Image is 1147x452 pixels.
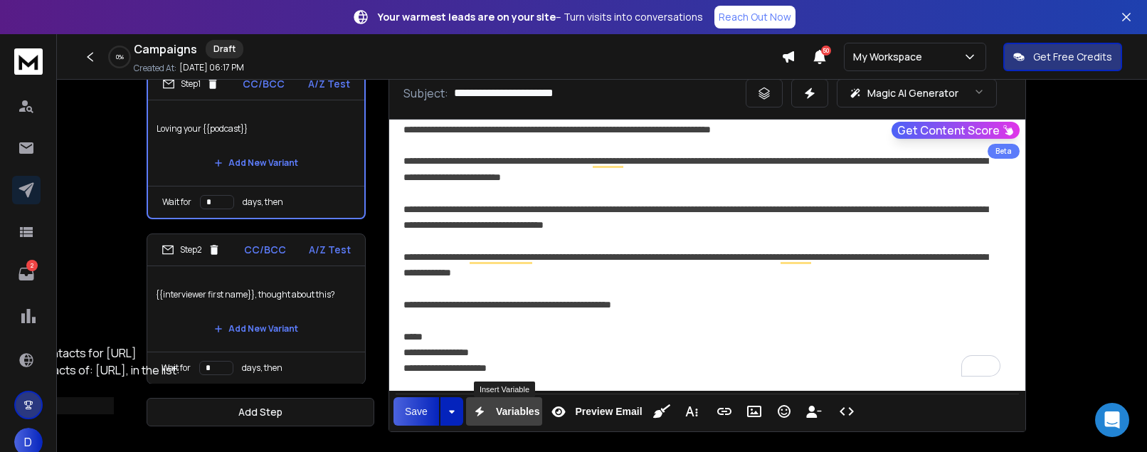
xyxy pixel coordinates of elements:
p: Loving your {{podcast}} [157,109,356,149]
strong: Your warmest leads are on your site [378,10,556,23]
p: Magic AI Generator [867,86,958,100]
p: A/Z Test [309,243,351,257]
button: More Text [678,397,705,426]
p: 2 [26,260,38,271]
img: logo [14,48,43,75]
div: Step 2 [162,243,221,256]
a: 2 [12,260,41,288]
div: Open Intercom Messenger [1095,403,1129,437]
p: Get Free Credits [1033,50,1112,64]
span: Preview Email [572,406,645,418]
p: CC/BCC [244,243,286,257]
p: Wait for [162,196,191,208]
span: Variables [493,406,543,418]
button: Add New Variant [203,315,310,343]
p: Reach Out Now [719,10,791,24]
button: Add Step [147,398,374,426]
h1: Campaigns [134,41,197,58]
div: Insert Variable [474,382,535,397]
button: Save [393,397,439,426]
span: 50 [821,46,831,56]
button: Add New Variant [203,149,310,177]
li: Step2CC/BCCA/Z Test{{interviewer first name}}, thought about this?Add New VariantWait fordays, then [147,233,366,384]
button: Magic AI Generator [837,79,997,107]
a: Reach Out Now [714,6,795,28]
button: Get Content Score [892,122,1020,139]
button: Insert Image (Ctrl+P) [741,397,768,426]
div: Step 1 [162,78,219,90]
p: 0 % [116,53,124,61]
p: Subject: [403,85,448,102]
button: Clean HTML [648,397,675,426]
p: {{interviewer first name}}, thought about this? [156,275,356,315]
p: days, then [242,362,282,374]
p: Created At: [134,63,176,74]
div: To enrich screen reader interactions, please activate Accessibility in Grammarly extension settings [389,120,1025,391]
button: Variables [466,397,543,426]
p: days, then [243,196,283,208]
p: CC/BCC [243,77,285,91]
p: – Turn visits into conversations [378,10,703,24]
p: A/Z Test [308,77,350,91]
button: Preview Email [545,397,645,426]
div: Draft [206,40,243,58]
p: My Workspace [853,50,928,64]
li: Step1CC/BCCA/Z TestLoving your {{podcast}}Add New VariantWait fordays, then [147,67,366,219]
button: Get Free Credits [1003,43,1122,71]
p: [DATE] 06:17 PM [179,62,244,73]
div: Beta [988,144,1020,159]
